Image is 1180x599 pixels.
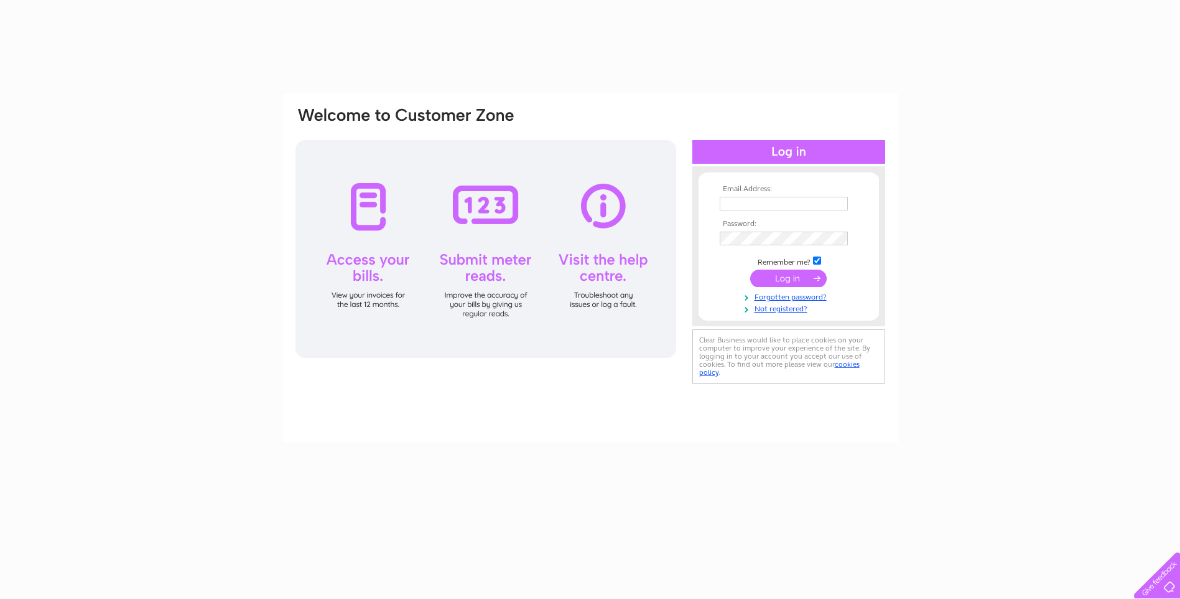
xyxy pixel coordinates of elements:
[692,329,885,384] div: Clear Business would like to place cookies on your computer to improve your experience of the sit...
[720,302,861,314] a: Not registered?
[699,360,860,377] a: cookies policy
[717,220,861,229] th: Password:
[717,185,861,194] th: Email Address:
[720,290,861,302] a: Forgotten password?
[750,270,827,287] input: Submit
[717,255,861,267] td: Remember me?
